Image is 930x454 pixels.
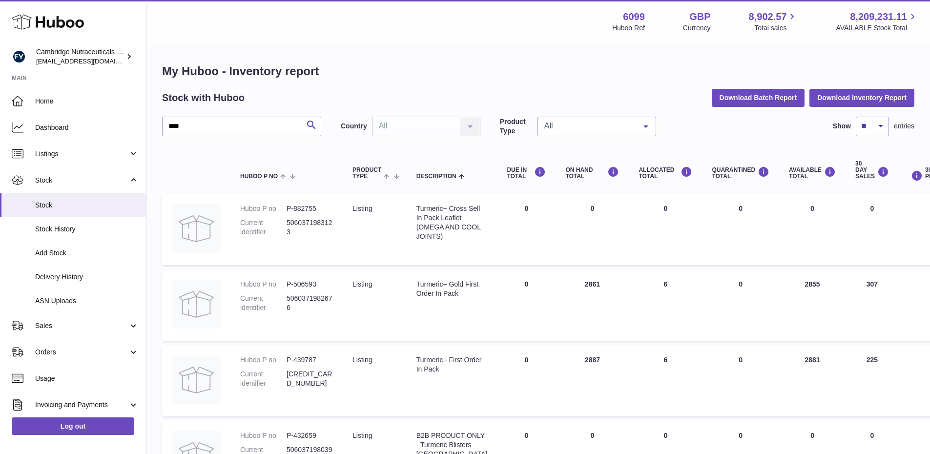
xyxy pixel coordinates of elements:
[287,204,333,213] dd: P-882755
[36,47,124,66] div: Cambridge Nutraceuticals Ltd
[712,166,769,180] div: QUARANTINED Total
[240,431,287,440] dt: Huboo P no
[35,123,139,132] span: Dashboard
[629,194,702,265] td: 0
[416,355,488,374] div: Turmeric+ First Order In Pack
[352,356,372,364] span: listing
[779,346,846,416] td: 2881
[894,122,914,131] span: entries
[542,121,636,131] span: All
[739,356,743,364] span: 0
[240,294,287,312] dt: Current identifier
[855,161,889,180] div: 30 DAY SALES
[565,166,619,180] div: ON HAND Total
[35,201,139,210] span: Stock
[35,296,139,306] span: ASN Uploads
[556,346,629,416] td: 2887
[497,270,556,341] td: 0
[846,194,899,265] td: 0
[287,355,333,365] dd: P-439787
[35,321,128,330] span: Sales
[833,122,851,131] label: Show
[739,205,743,212] span: 0
[629,346,702,416] td: 6
[749,10,787,23] span: 8,902.57
[556,270,629,341] td: 2861
[846,346,899,416] td: 225
[240,370,287,388] dt: Current identifier
[240,204,287,213] dt: Huboo P no
[507,166,546,180] div: DUE IN TOTAL
[35,348,128,357] span: Orders
[287,370,333,388] dd: [CREDIT_CARD_NUMBER]
[809,89,914,106] button: Download Inventory Report
[639,166,692,180] div: ALLOCATED Total
[240,355,287,365] dt: Huboo P no
[623,10,645,23] strong: 6099
[162,63,914,79] h1: My Huboo - Inventory report
[836,10,918,33] a: 8,209,231.11 AVAILABLE Stock Total
[35,149,128,159] span: Listings
[739,280,743,288] span: 0
[172,280,221,329] img: product image
[352,280,372,288] span: listing
[500,117,533,136] label: Product Type
[850,10,907,23] span: 8,209,231.11
[172,355,221,404] img: product image
[739,432,743,439] span: 0
[712,89,805,106] button: Download Batch Report
[35,225,139,234] span: Stock History
[749,10,798,33] a: 8,902.57 Total sales
[416,204,488,241] div: Turmeric+ Cross Sell In Pack Leaflet (OMEGA AND COOL JOINTS)
[789,166,836,180] div: AVAILABLE Total
[779,270,846,341] td: 2855
[629,270,702,341] td: 6
[12,49,26,64] img: huboo@camnutra.com
[779,194,846,265] td: 0
[12,417,134,435] a: Log out
[754,23,798,33] span: Total sales
[416,173,456,180] span: Description
[683,23,711,33] div: Currency
[846,270,899,341] td: 307
[36,57,144,65] span: [EMAIL_ADDRESS][DOMAIN_NAME]
[240,280,287,289] dt: Huboo P no
[35,400,128,410] span: Invoicing and Payments
[341,122,367,131] label: Country
[35,97,139,106] span: Home
[612,23,645,33] div: Huboo Ref
[240,218,287,237] dt: Current identifier
[416,280,488,298] div: Turmeric+ Gold First Order In Pack
[240,173,278,180] span: Huboo P no
[836,23,918,33] span: AVAILABLE Stock Total
[287,218,333,237] dd: 5060371983123
[497,194,556,265] td: 0
[287,294,333,312] dd: 5060371982676
[556,194,629,265] td: 0
[35,272,139,282] span: Delivery History
[352,432,372,439] span: listing
[162,91,245,104] h2: Stock with Huboo
[35,374,139,383] span: Usage
[497,346,556,416] td: 0
[35,176,128,185] span: Stock
[287,280,333,289] dd: P-506593
[172,204,221,253] img: product image
[689,10,710,23] strong: GBP
[352,205,372,212] span: listing
[287,431,333,440] dd: P-432659
[352,167,381,180] span: Product Type
[35,248,139,258] span: Add Stock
